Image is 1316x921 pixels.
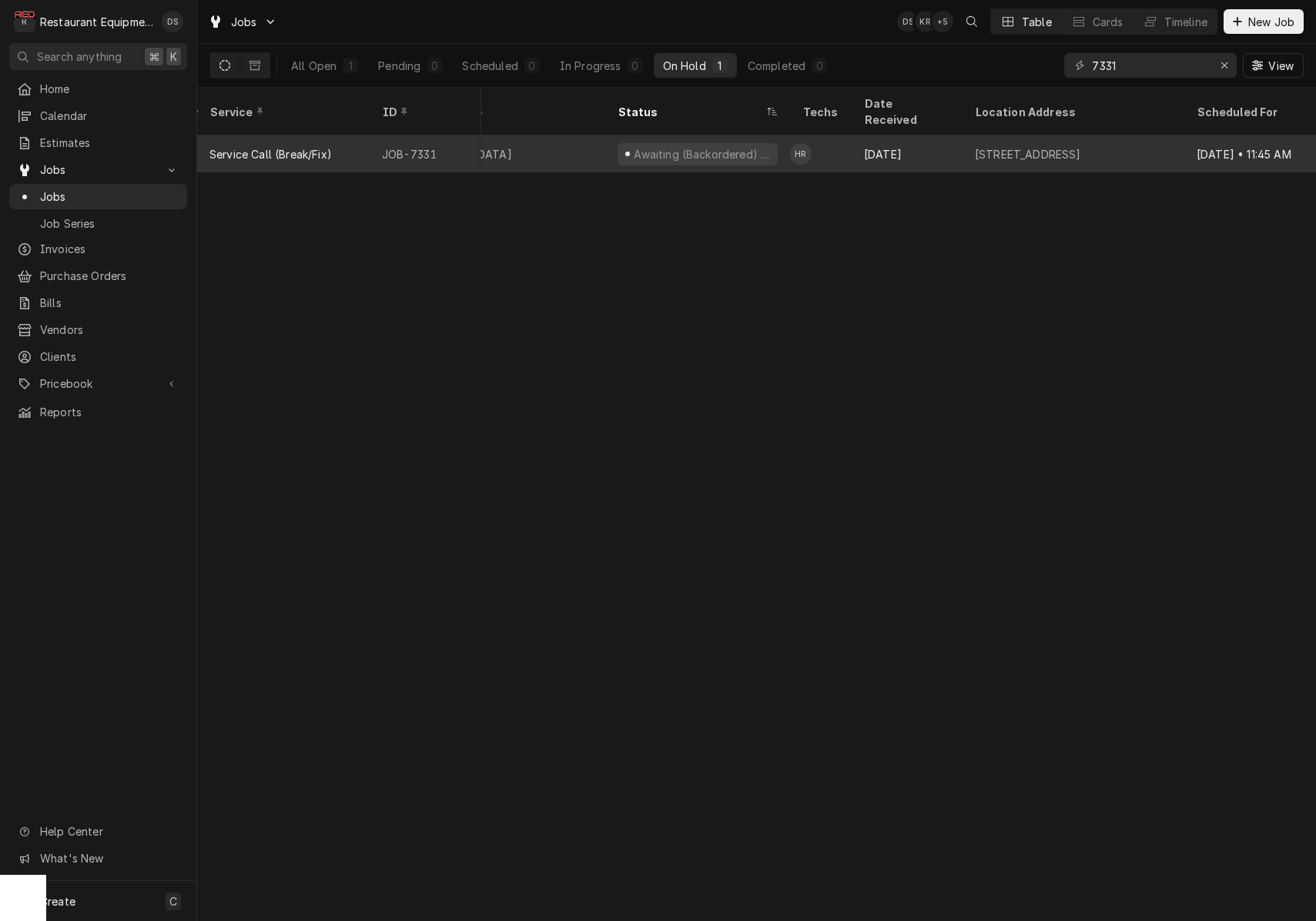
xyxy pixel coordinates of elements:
[162,11,183,32] div: Derek Stewart's Avatar
[382,104,465,120] div: ID
[9,399,187,425] a: Reports
[9,236,187,262] a: Invoices
[40,322,179,338] span: Vendors
[9,103,187,128] a: Calendar
[231,14,257,30] span: Jobs
[149,48,159,65] span: ⌘
[40,850,178,866] span: What's New
[170,48,177,65] span: K
[1245,14,1298,30] span: New Job
[959,9,984,34] button: Open search
[864,95,947,128] div: Date Received
[209,146,332,162] div: Service Call (Break/Fix)
[915,11,936,32] div: KR
[40,404,179,420] span: Reports
[1093,14,1123,30] div: Cards
[1212,53,1237,78] button: Erase input
[40,895,75,908] span: Create
[852,135,963,172] div: [DATE]
[715,58,725,74] div: 1
[9,157,187,182] a: Go to Jobs
[40,295,179,311] span: Bills
[618,104,762,120] div: Status
[40,241,179,257] span: Invoices
[378,58,420,74] div: Pending
[748,58,805,74] div: Completed
[9,130,187,155] a: Estimates
[14,11,35,32] div: Restaurant Equipment Diagnostics's Avatar
[40,349,179,365] span: Clients
[291,58,337,74] div: All Open
[14,11,35,32] div: R
[9,819,187,844] a: Go to Help Center
[1092,53,1207,78] input: Keyword search
[975,104,1169,120] div: Location Address
[897,11,919,32] div: DS
[9,184,187,209] a: Jobs
[40,189,179,205] span: Jobs
[1243,53,1304,78] button: View
[162,11,183,32] div: DS
[802,104,839,120] div: Techs
[40,135,179,151] span: Estimates
[202,9,283,35] a: Go to Jobs
[632,146,772,162] div: Awaiting (Backordered) Parts
[40,268,179,284] span: Purchase Orders
[40,823,178,839] span: Help Center
[1265,58,1297,74] span: View
[37,48,122,65] span: Search anything
[9,317,187,342] a: Vendors
[430,58,439,74] div: 0
[40,14,153,30] div: Restaurant Equipment Diagnostics
[790,143,812,165] div: Hunter Ralston's Avatar
[631,58,640,74] div: 0
[209,104,354,120] div: Service
[815,58,824,74] div: 0
[9,344,187,369] a: Clients
[932,11,953,32] div: + 5
[560,58,621,74] div: In Progress
[663,58,706,74] div: On Hold
[9,290,187,315] a: Bills
[169,893,177,909] span: C
[1022,14,1052,30] div: Table
[1224,9,1304,34] button: New Job
[9,263,187,289] a: Purchase Orders
[790,143,812,165] div: HR
[9,211,187,236] a: Job Series
[40,162,156,178] span: Jobs
[396,104,590,120] div: Location Name
[975,146,1081,162] div: [STREET_ADDRESS]
[915,11,936,32] div: Kelli Robinette's Avatar
[9,43,187,70] button: Search anything⌘K
[370,135,481,172] div: JOB-7331
[346,58,355,74] div: 1
[40,215,179,232] span: Job Series
[527,58,537,74] div: 0
[1164,14,1207,30] div: Timeline
[40,81,179,97] span: Home
[897,11,919,32] div: Derek Stewart's Avatar
[9,76,187,102] a: Home
[9,371,187,396] a: Go to Pricebook
[40,108,179,124] span: Calendar
[462,58,517,74] div: Scheduled
[40,375,156,392] span: Pricebook
[9,846,187,871] a: Go to What's New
